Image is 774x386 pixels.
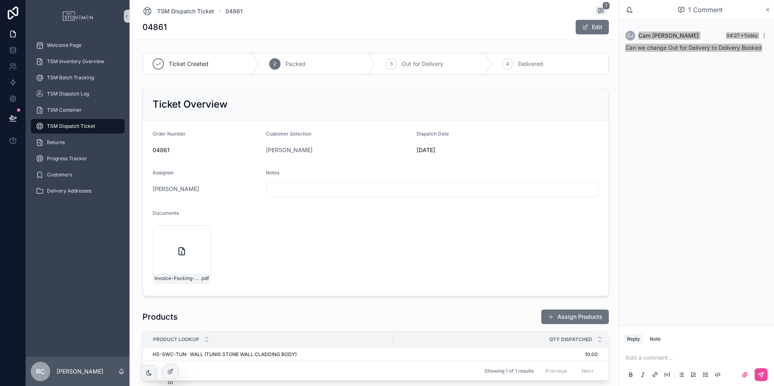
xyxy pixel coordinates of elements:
span: CJ [627,32,634,39]
a: HS-SWC-TUN- WALL (TUNIS STONE WALL CLADDING BODY) [153,351,388,358]
a: Delivery Addresses [31,184,125,198]
a: 04861 [225,7,242,15]
span: Customer Selection [266,131,311,137]
a: TSM Container [31,103,125,117]
a: TSM Dispatch Ticket [31,119,125,134]
a: TSM Dispatch Log [31,87,125,101]
button: Reply [624,334,643,344]
a: [PERSON_NAME] [266,146,313,154]
span: Notes [266,170,279,176]
span: .pdf [200,275,209,282]
span: TSM Batch Tracking [47,74,94,81]
span: TSM Dispatch Log [47,91,89,97]
a: Customers [31,168,125,182]
span: TSM Inventory Overview [47,58,104,65]
h1: 04861 [142,21,167,33]
span: 2 [273,61,276,67]
span: Dispatch Date [417,131,449,137]
span: Welcome Page [47,42,81,49]
a: [PERSON_NAME] [153,185,199,193]
span: TSM Dispatch Ticket [47,123,95,129]
span: Invoice-Packing-Slip-INV-04861 [155,275,200,282]
span: Delivery Addresses [47,188,91,194]
a: TSM Batch Tracking [31,70,125,85]
span: Delivered [518,60,543,68]
span: 3 [390,61,393,67]
span: Cam [PERSON_NAME] [638,32,699,40]
div: scrollable content [26,32,130,209]
span: Progress Tracker [47,155,87,162]
button: 1 [596,6,606,16]
span: Ticket Created [169,60,208,68]
span: Packed [285,60,306,68]
span: Out for Delivery [402,60,443,68]
span: 1 [602,2,610,10]
span: 4 [506,61,509,67]
span: QTY Dispatched [549,336,592,343]
div: Note [650,336,661,342]
span: Assignee [153,170,174,176]
a: Progress Tracker [31,151,125,166]
a: TSM Inventory Overview [31,54,125,69]
span: 04:27 • Today [726,32,758,38]
span: [DATE] [417,146,523,154]
span: Documents [153,210,179,216]
a: TSM Dispatch Ticket [142,6,214,16]
span: RC [36,367,45,376]
button: Edit [576,20,609,34]
span: TSM Dispatch Ticket [157,7,214,15]
h1: Products [142,311,178,322]
a: Welcome Page [31,38,125,53]
span: 1 Comment [688,5,723,15]
img: App logo [58,10,97,23]
span: Showing 1 of 1 results [485,368,534,374]
a: 10.00 [393,351,598,358]
a: Returns [31,135,125,150]
span: Customers [47,172,72,178]
span: Product Lookup [153,336,199,343]
button: Assign Products [541,310,609,324]
p: [PERSON_NAME] [57,367,103,375]
button: Note [646,334,664,344]
h2: Ticket Overview [153,98,228,111]
span: Can we change Out for Delivery to Delivery Booked [625,44,762,51]
span: 04861 [153,146,259,154]
span: Order Number [153,131,186,137]
span: HS-SWC-TUN- WALL (TUNIS STONE WALL CLADDING BODY) [153,351,297,358]
span: TSM Container [47,107,82,113]
span: Returns [47,139,65,146]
